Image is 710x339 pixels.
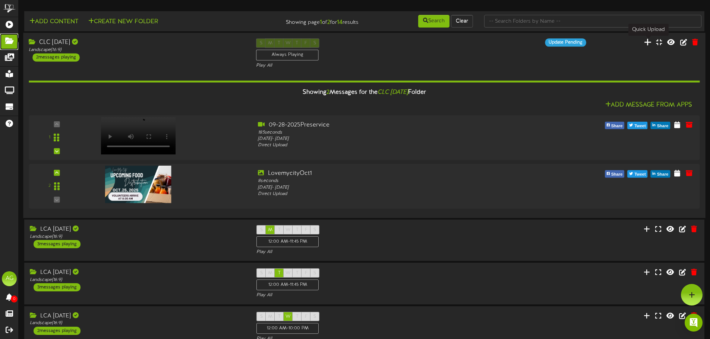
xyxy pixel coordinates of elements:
div: [DATE] - [DATE] [258,184,526,191]
button: Add Content [27,17,81,26]
i: CLC [DATE] [378,89,408,96]
div: [DATE] - [DATE] [258,136,526,142]
div: 185 seconds [258,129,526,136]
div: Play All [256,63,472,69]
span: Share [656,122,670,130]
span: S [260,314,263,319]
span: W [285,314,291,319]
span: S [313,271,316,276]
button: Search [418,15,449,28]
span: T [296,314,299,319]
span: 2 [326,89,329,96]
div: LCA [DATE] [30,268,245,277]
div: Direct Upload [258,142,526,148]
div: Landscape ( 16:9 ) [30,320,245,326]
div: Always Playing [256,49,319,60]
div: Play All [256,249,472,255]
button: Share [605,122,625,129]
span: Tweet [633,122,647,130]
span: S [260,271,263,276]
span: M [268,271,272,276]
span: T [296,227,299,233]
strong: 14 [337,19,343,26]
span: F [305,271,307,276]
div: 12:00 AM - 11:45 PM [256,236,319,247]
div: Direct Upload [258,191,526,197]
span: T [278,227,281,233]
strong: 2 [327,19,330,26]
div: 09-28-2025Preservice [258,121,526,129]
span: T [278,271,281,276]
div: LCA [DATE] [30,225,245,234]
button: Add Message From Apps [603,100,694,110]
input: -- Search Folders by Name -- [484,15,701,28]
div: 12:00 AM - 11:45 PM [256,279,319,290]
div: Landscape ( 16:9 ) [29,47,245,53]
div: CLC [DATE] [29,38,245,47]
div: AG [2,271,17,286]
div: 12:00 AM - 10:00 PM [256,323,319,334]
div: Landscape ( 16:9 ) [30,277,245,283]
div: 2 messages playing [32,53,79,61]
span: Share [610,171,624,179]
span: M [268,314,272,319]
span: W [285,227,291,233]
div: Showing Messages for the Folder [23,84,705,100]
button: Share [605,170,625,178]
div: LCA [DATE] [30,312,245,320]
div: Update Pending [545,38,586,47]
span: M [268,227,272,233]
div: Landscape ( 16:9 ) [30,234,245,240]
span: T [296,271,299,276]
button: Create New Folder [86,17,160,26]
button: Share [651,122,670,129]
strong: 1 [320,19,322,26]
div: LovemycityOct1 [258,169,526,178]
span: W [285,271,291,276]
span: 0 [11,295,18,303]
button: Tweet [627,170,647,178]
span: Share [656,171,670,179]
img: 5f6fdd19-d9ce-41bf-878d-72cdfea391b1.jpg [105,166,171,203]
span: F [305,314,307,319]
span: S [260,227,263,233]
span: F [305,227,307,233]
div: 3 messages playing [34,283,81,291]
button: Tweet [627,122,647,129]
div: Play All [256,292,472,298]
span: S [313,314,316,319]
span: Tweet [633,171,647,179]
span: S [313,227,316,233]
span: Share [610,122,624,130]
div: Open Intercom Messenger [685,314,703,332]
div: 2 messages playing [34,327,81,335]
span: T [278,314,281,319]
div: 8 seconds [258,178,526,184]
div: Showing page of for results [250,14,364,27]
button: Share [651,170,670,178]
button: Clear [451,15,473,28]
div: 3 messages playing [34,240,81,248]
